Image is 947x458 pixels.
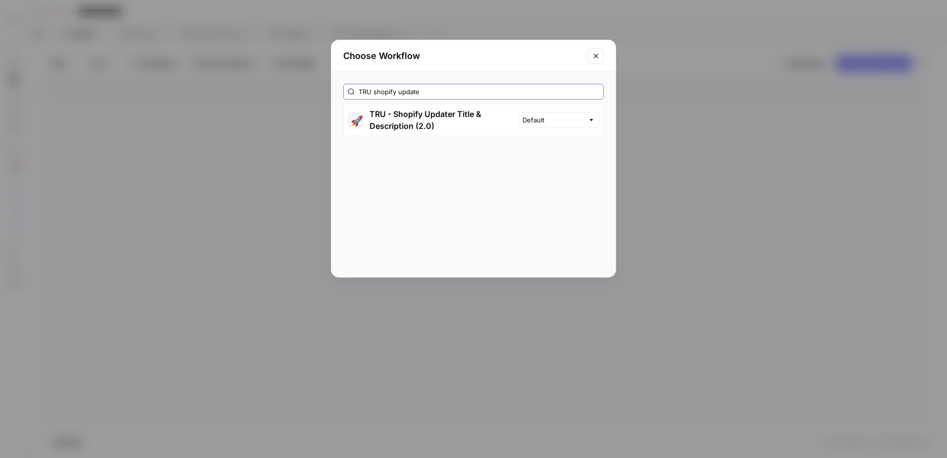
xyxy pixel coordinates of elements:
input: Default [523,115,584,125]
span: 🚀 [351,115,361,125]
button: 🚀TRU - Shopify Updater Title & Description (2.0) [344,104,518,136]
button: Close modal [588,48,604,64]
h2: Choose Workflow [343,49,582,63]
input: Search Workflows [359,87,599,97]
